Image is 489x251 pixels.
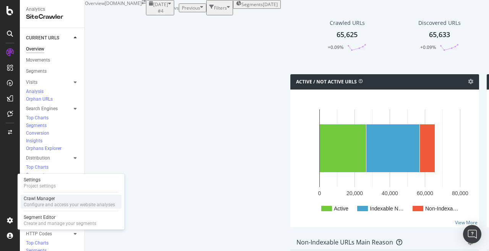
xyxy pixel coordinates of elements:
div: Analytics [26,6,78,13]
a: Orphans Explorer [26,145,79,153]
div: Segment Editor [24,214,96,220]
a: CURRENT URLS [26,34,71,42]
div: CURRENT URLS [26,34,59,42]
text: 60,000 [417,190,433,196]
text: 0 [318,190,321,196]
div: +0.09% [328,44,343,51]
div: Non-Indexable URLs Main Reason [296,238,393,246]
button: Previous [179,3,206,12]
div: Segments [26,172,47,178]
div: 65,625 [337,30,358,40]
a: Segment EditorCreate and manage your segments [21,214,121,227]
a: Visits [26,78,71,86]
text: Active [334,205,348,212]
svg: A chart. [296,102,473,221]
text: Non-Indexa… [425,205,458,212]
a: Top Charts [26,240,79,247]
span: Previous [182,5,200,11]
div: Top Charts [26,164,49,171]
div: Configure and access your website analyses [24,202,115,208]
div: 65,633 [429,30,450,40]
div: Discovered URLs [418,19,461,27]
div: Search Engines [26,105,58,113]
a: Top Charts [26,164,79,171]
a: Distribution [26,154,71,162]
div: Analysis [26,88,44,95]
div: Crawl Manager [24,196,115,202]
a: Insights [26,137,79,145]
text: 40,000 [382,190,398,196]
a: Top Charts [26,114,79,122]
div: [DATE] [263,1,278,8]
text: Indexable N… [370,205,404,212]
div: Open Intercom Messenger [463,225,481,243]
div: Overview [26,45,44,53]
a: Overview [26,45,79,53]
div: +0.09% [420,44,436,51]
div: Orphan URLs [26,96,53,103]
div: Filters [214,5,227,11]
h4: Active / Not Active URLs [296,78,357,86]
a: HTTP Codes [26,230,71,238]
i: Options [468,79,473,84]
div: Settings [24,177,56,183]
span: vs [174,5,179,11]
a: Search Engines [26,105,71,113]
text: 20,000 [347,190,363,196]
a: Segments [26,122,79,130]
div: Crawled URLs [330,19,365,27]
div: SiteCrawler [26,13,78,21]
a: View More [455,219,478,226]
div: Top Charts [26,240,49,246]
div: Create and manage your segments [24,220,96,227]
text: 80,000 [452,190,468,196]
div: Insights [26,138,42,144]
div: Conversion [26,130,49,137]
div: Movements [26,56,50,64]
a: Orphan URLs [26,96,79,103]
div: Top Charts [26,115,49,121]
div: Segments [26,67,47,75]
a: Conversion [26,130,79,137]
div: Distribution [26,154,50,162]
a: Movements [26,56,79,64]
div: Orphans Explorer [26,145,62,152]
div: Project settings [24,183,56,189]
span: 2025 Aug. 28th #4 [153,1,168,14]
a: Segments [26,67,79,75]
a: Crawl ManagerConfigure and access your website analyses [21,195,121,209]
a: Analysis [26,88,79,96]
div: Visits [26,78,37,86]
div: Segments [26,122,47,129]
span: Segments [241,1,263,8]
div: HTTP Codes [26,230,52,238]
a: Segments [26,171,79,179]
a: SettingsProject settings [21,176,121,190]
